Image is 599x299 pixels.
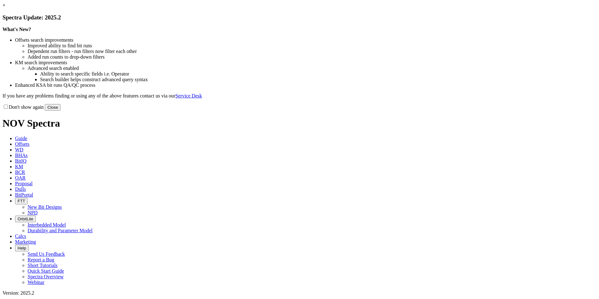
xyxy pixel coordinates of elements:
label: Don't show again [3,104,44,110]
li: Search builder helps construct advanced query syntax [40,77,596,82]
li: Enhanced KSA bit runs QA/QC process [15,82,596,88]
li: Advanced search enabled [28,66,596,71]
span: Guide [15,136,27,141]
a: Quick Start Guide [28,268,64,274]
button: Close [45,104,60,111]
span: Calcs [15,233,26,239]
span: Dulls [15,186,26,192]
p: If you have any problems finding or using any of the above features contact us via our [3,93,596,99]
li: Offsets search improvements [15,37,596,43]
a: Webinar [28,280,44,285]
li: Dependent run filters - run filters now filter each other [28,49,596,54]
input: Don't show again [4,105,8,109]
a: Interbedded Model [28,222,66,228]
span: BitPortal [15,192,33,197]
strong: What's New? [3,27,31,32]
span: BHAs [15,153,28,158]
span: Proposal [15,181,33,186]
span: Marketing [15,239,36,244]
li: KM search improvements [15,60,596,66]
a: Durability and Parameter Model [28,228,93,233]
span: Help [18,246,26,250]
span: FTT [18,199,25,203]
li: Ability to search specific fields i.e. Operator [40,71,596,77]
li: Improved ability to find bit runs [28,43,596,49]
a: Spectra Overview [28,274,64,279]
div: Version: 2025.2 [3,290,596,296]
span: BitIQ [15,158,26,164]
span: OAR [15,175,26,181]
h1: NOV Spectra [3,118,596,129]
a: × [3,3,5,8]
a: Short Tutorials [28,263,58,268]
span: OrbitLite [18,217,33,221]
h3: Spectra Update: 2025.2 [3,14,596,21]
a: New Bit Designs [28,204,62,210]
a: Report a Bug [28,257,54,262]
span: KM [15,164,23,169]
a: NPD [28,210,38,215]
a: Send Us Feedback [28,251,65,257]
span: WD [15,147,23,152]
span: Offsets [15,141,29,147]
li: Added run counts to drop-down filters [28,54,596,60]
a: Service Desk [175,93,202,98]
span: BCR [15,170,25,175]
